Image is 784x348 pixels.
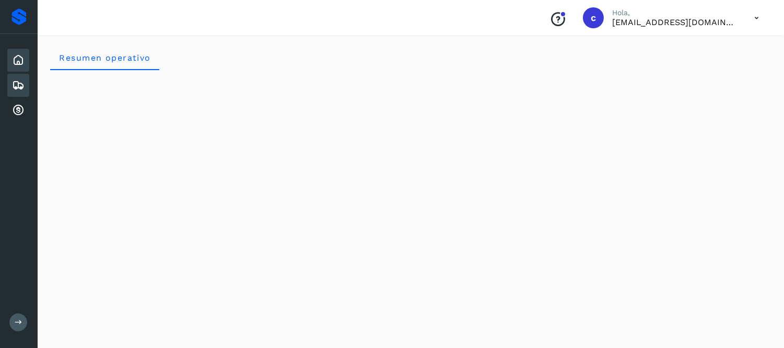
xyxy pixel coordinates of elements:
[7,99,29,122] div: Cuentas por cobrar
[7,74,29,97] div: Embarques
[7,49,29,72] div: Inicio
[58,53,151,63] span: Resumen operativo
[612,8,738,17] p: Hola,
[612,17,738,27] p: cobranza@tms.com.mx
